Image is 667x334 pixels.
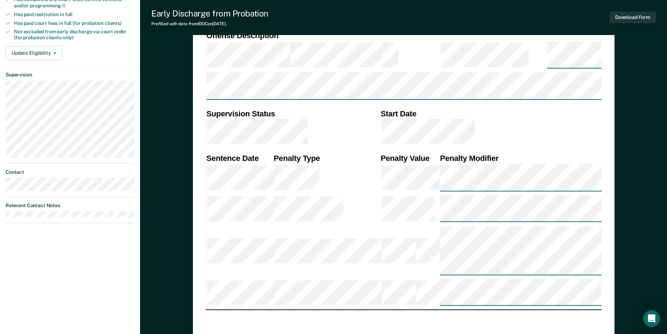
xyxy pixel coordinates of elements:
button: Download Form [610,12,656,23]
dt: Relevant Contact Notes [6,203,134,209]
th: Penalty Modifier [439,153,602,163]
div: Open Intercom Messenger [643,310,660,327]
dt: Supervision [6,72,134,78]
span: only) [63,35,74,40]
th: Supervision Status [206,109,380,119]
div: Has paid court fees in full (for probation [14,20,134,26]
th: Sentence Date [206,153,273,163]
th: Penalty Value [380,153,439,163]
div: Early Discharge from Probation [151,8,269,19]
span: full [65,12,72,17]
th: Penalty Type [273,153,380,163]
th: Start Date [380,109,602,119]
div: Prefilled with data from IDOC on [DATE] . [151,21,269,26]
button: Update Eligibility [6,46,62,60]
dt: Contact [6,169,134,175]
div: Has paid restitution in [14,12,134,18]
span: clients) [105,20,121,26]
div: Not excluded from early discharge via court order (for probation clients [14,29,134,41]
span: programming [30,3,66,8]
th: Offense Description [206,30,289,41]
